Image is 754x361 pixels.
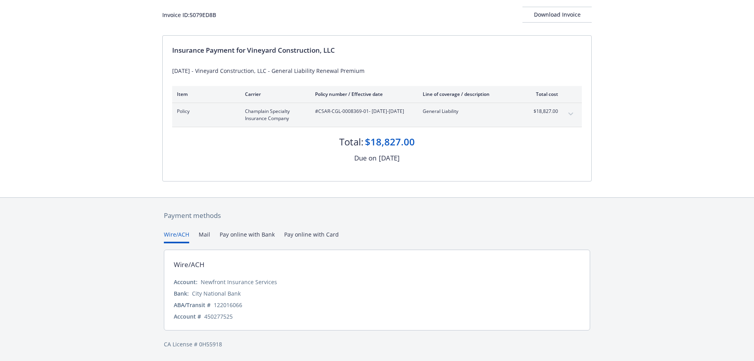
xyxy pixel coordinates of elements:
div: Account: [174,278,198,286]
span: $18,827.00 [528,108,558,115]
div: Total: [339,135,363,149]
div: Line of coverage / description [423,91,516,97]
div: Wire/ACH [174,260,205,270]
div: CA License # 0H55918 [164,340,590,348]
div: [DATE] [379,153,400,163]
div: Bank: [174,289,189,298]
div: Insurance Payment for Vineyard Construction, LLC [172,45,582,55]
div: Policy number / Effective date [315,91,410,97]
div: PolicyChamplain Specialty Insurance Company#CSAR-CGL-0008369-01- [DATE]-[DATE]General Liability$1... [172,103,582,127]
div: Invoice ID: 5079ED8B [162,11,216,19]
div: Carrier [245,91,302,97]
div: [DATE] - Vineyard Construction, LLC - General Liability Renewal Premium [172,67,582,75]
span: Champlain Specialty Insurance Company [245,108,302,122]
button: Pay online with Card [284,230,339,243]
button: Pay online with Bank [220,230,275,243]
div: Item [177,91,232,97]
div: 450277525 [204,312,233,321]
button: Wire/ACH [164,230,189,243]
div: 122016066 [214,301,242,309]
div: Total cost [528,91,558,97]
div: Due on [354,153,376,163]
span: General Liability [423,108,516,115]
span: Policy [177,108,232,115]
div: Download Invoice [522,7,592,22]
div: Newfront Insurance Services [201,278,277,286]
div: Payment methods [164,210,590,221]
div: City National Bank [192,289,241,298]
button: Mail [199,230,210,243]
div: ABA/Transit # [174,301,211,309]
button: Download Invoice [522,7,592,23]
div: $18,827.00 [365,135,415,149]
div: Account # [174,312,201,321]
span: #CSAR-CGL-0008369-01 - [DATE]-[DATE] [315,108,410,115]
button: expand content [564,108,577,120]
